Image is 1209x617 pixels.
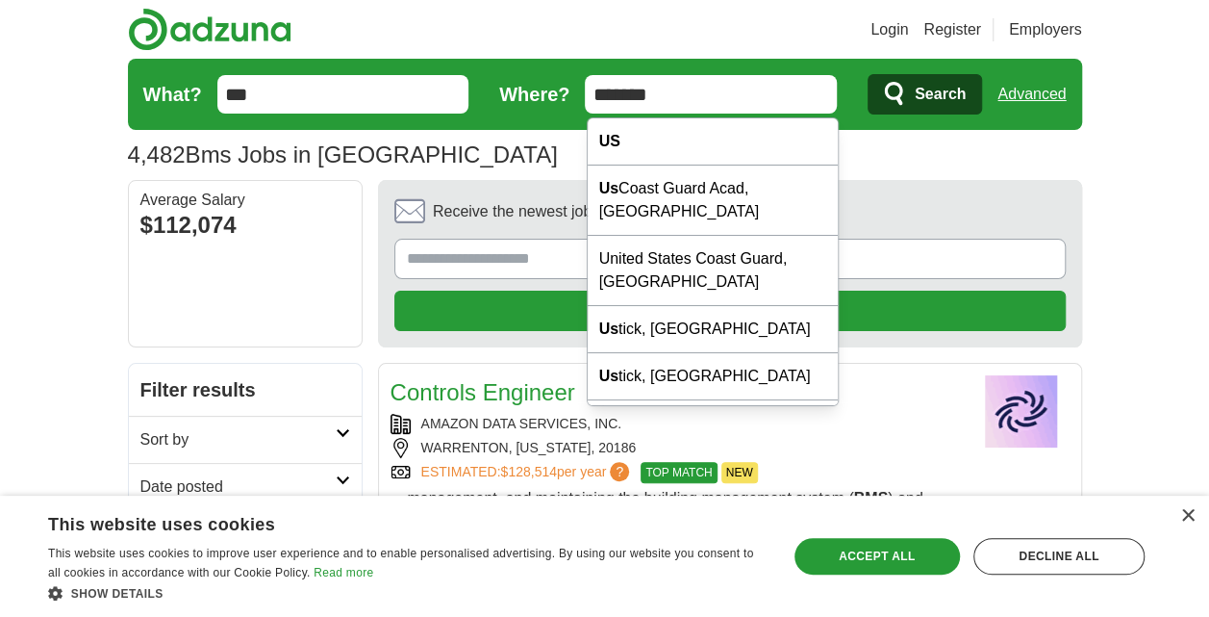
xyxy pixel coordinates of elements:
[390,438,958,458] div: WARRENTON, [US_STATE], 20186
[143,80,202,109] label: What?
[1009,18,1082,41] a: Employers
[997,75,1066,114] a: Advanced
[140,208,350,243] div: $112,074
[923,18,981,41] a: Register
[794,538,960,575] div: Accept all
[500,464,556,479] span: $128,514
[128,138,186,172] span: 4,482
[870,18,908,41] a: Login
[390,490,942,599] span: ... management, and maintaining the building management system ( ) and electrical power monitorin...
[973,375,1070,448] img: Company logo
[48,507,718,536] div: This website uses cookies
[128,8,291,51] img: Adzuna logo
[588,236,838,306] div: United States Coast Guard, [GEOGRAPHIC_DATA]
[1180,509,1195,524] div: Close
[421,462,634,483] a: ESTIMATED:$128,514per year?
[140,476,336,499] h2: Date posted
[433,200,762,223] span: Receive the newest jobs for this search :
[129,364,362,416] h2: Filter results
[599,180,618,196] strong: Us
[499,80,569,109] label: Where?
[128,141,558,167] h1: Bms Jobs in [GEOGRAPHIC_DATA]
[588,166,838,236] div: Coast Guard Acad, [GEOGRAPHIC_DATA]
[140,428,336,451] h2: Sort by
[588,353,838,400] div: tick, [GEOGRAPHIC_DATA]
[721,462,758,483] span: NEW
[390,379,575,405] a: Controls Engineer
[599,133,620,149] strong: US
[394,291,1066,331] button: Create alert
[915,75,966,114] span: Search
[599,321,618,337] strong: Us
[641,462,717,483] span: TOP MATCH
[973,538,1145,575] div: Decline all
[314,566,373,579] a: Read more, opens a new window
[48,583,766,603] div: Show details
[129,416,362,463] a: Sort by
[854,490,889,506] strong: BMS
[588,400,838,471] div: Urbanización ubal, [GEOGRAPHIC_DATA]
[868,74,982,115] button: Search
[390,414,958,434] div: AMAZON DATA SERVICES, INC.
[610,462,629,481] span: ?
[140,193,350,208] div: Average Salary
[599,368,618,384] strong: Us
[71,587,164,601] span: Show details
[588,306,838,353] div: tick, [GEOGRAPHIC_DATA]
[129,463,362,510] a: Date posted
[48,547,753,579] span: This website uses cookies to improve user experience and to enable personalised advertising. By u...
